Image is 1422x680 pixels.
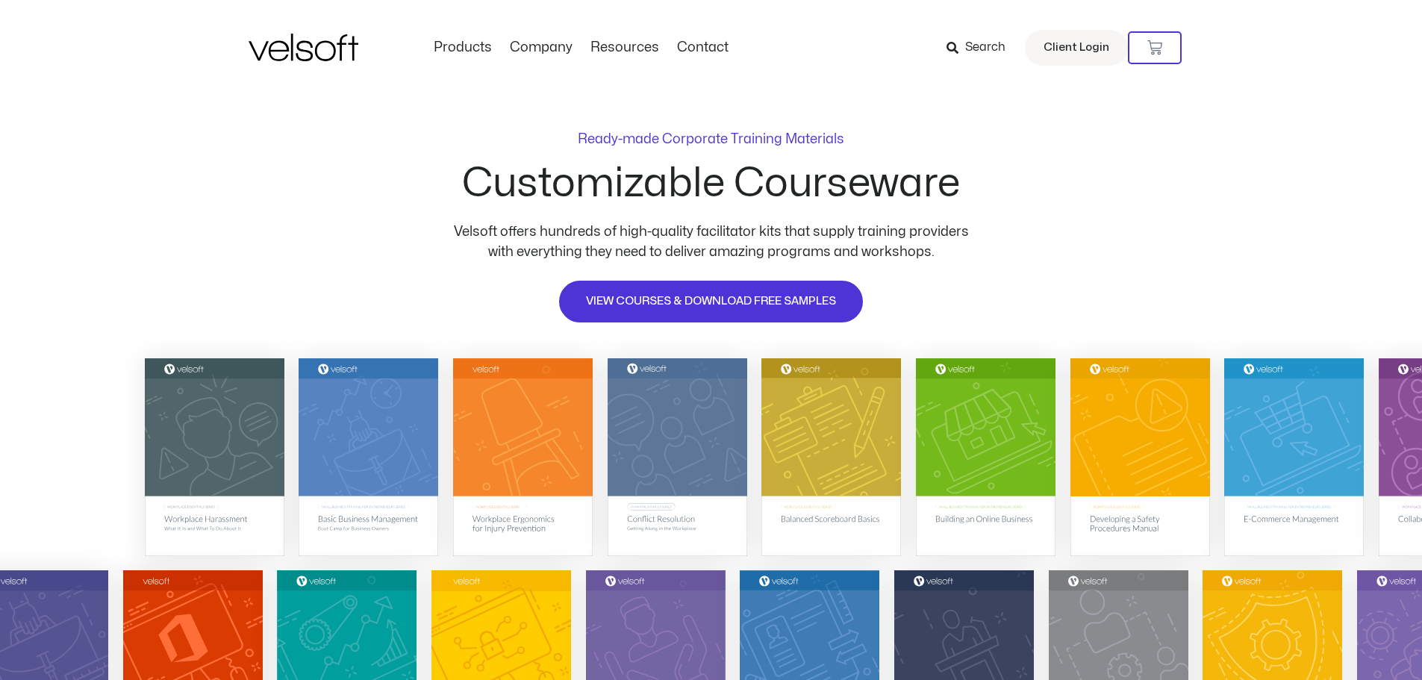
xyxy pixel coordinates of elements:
[1025,30,1128,66] a: Client Login
[425,40,501,56] a: ProductsMenu Toggle
[581,40,668,56] a: ResourcesMenu Toggle
[947,35,1016,60] a: Search
[668,40,737,56] a: ContactMenu Toggle
[425,40,737,56] nav: Menu
[578,133,844,146] p: Ready-made Corporate Training Materials
[965,38,1005,57] span: Search
[558,279,864,324] a: VIEW COURSES & DOWNLOAD FREE SAMPLES
[249,34,358,61] img: Velsoft Training Materials
[462,163,960,204] h2: Customizable Courseware
[501,40,581,56] a: CompanyMenu Toggle
[586,293,836,311] span: VIEW COURSES & DOWNLOAD FREE SAMPLES
[1044,38,1109,57] span: Client Login
[443,222,980,262] p: Velsoft offers hundreds of high-quality facilitator kits that supply training providers with ever...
